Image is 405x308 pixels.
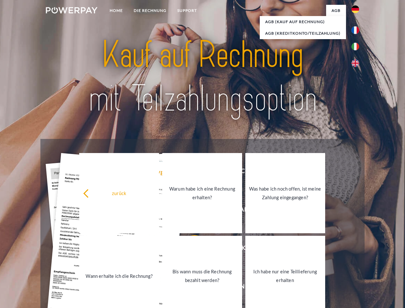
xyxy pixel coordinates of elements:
[351,26,359,34] img: fr
[249,184,321,202] div: Was habe ich noch offen, ist meine Zahlung eingegangen?
[260,16,346,28] a: AGB (Kauf auf Rechnung)
[351,43,359,50] img: it
[245,153,325,233] a: Was habe ich noch offen, ist meine Zahlung eingegangen?
[326,5,346,16] a: agb
[249,267,321,285] div: Ich habe nur eine Teillieferung erhalten
[83,271,155,280] div: Wann erhalte ich die Rechnung?
[83,189,155,197] div: zurück
[172,5,202,16] a: SUPPORT
[351,5,359,13] img: de
[166,267,238,285] div: Bis wann muss die Rechnung bezahlt werden?
[46,7,97,13] img: logo-powerpay-white.svg
[61,31,344,123] img: title-powerpay_de.svg
[128,5,172,16] a: DIE RECHNUNG
[104,5,128,16] a: Home
[166,184,238,202] div: Warum habe ich eine Rechnung erhalten?
[351,59,359,67] img: en
[260,28,346,39] a: AGB (Kreditkonto/Teilzahlung)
